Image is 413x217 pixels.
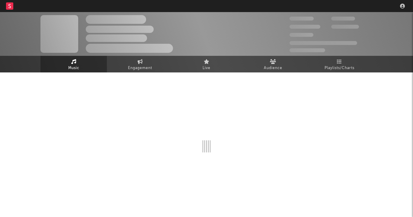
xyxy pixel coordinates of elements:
a: Live [173,56,240,72]
span: 50,000,000 [290,25,320,29]
span: Engagement [128,65,152,72]
a: Engagement [107,56,173,72]
span: 100,000 [290,33,313,37]
span: Jump Score: 85.0 [290,48,325,52]
span: Music [68,65,79,72]
span: Playlists/Charts [325,65,354,72]
span: 50,000,000 Monthly Listeners [290,41,357,45]
span: 1,000,000 [331,25,359,29]
span: 100,000 [331,17,355,21]
a: Audience [240,56,306,72]
a: Playlists/Charts [306,56,373,72]
span: Audience [264,65,282,72]
span: 300,000 [290,17,314,21]
a: Music [40,56,107,72]
span: Live [203,65,210,72]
